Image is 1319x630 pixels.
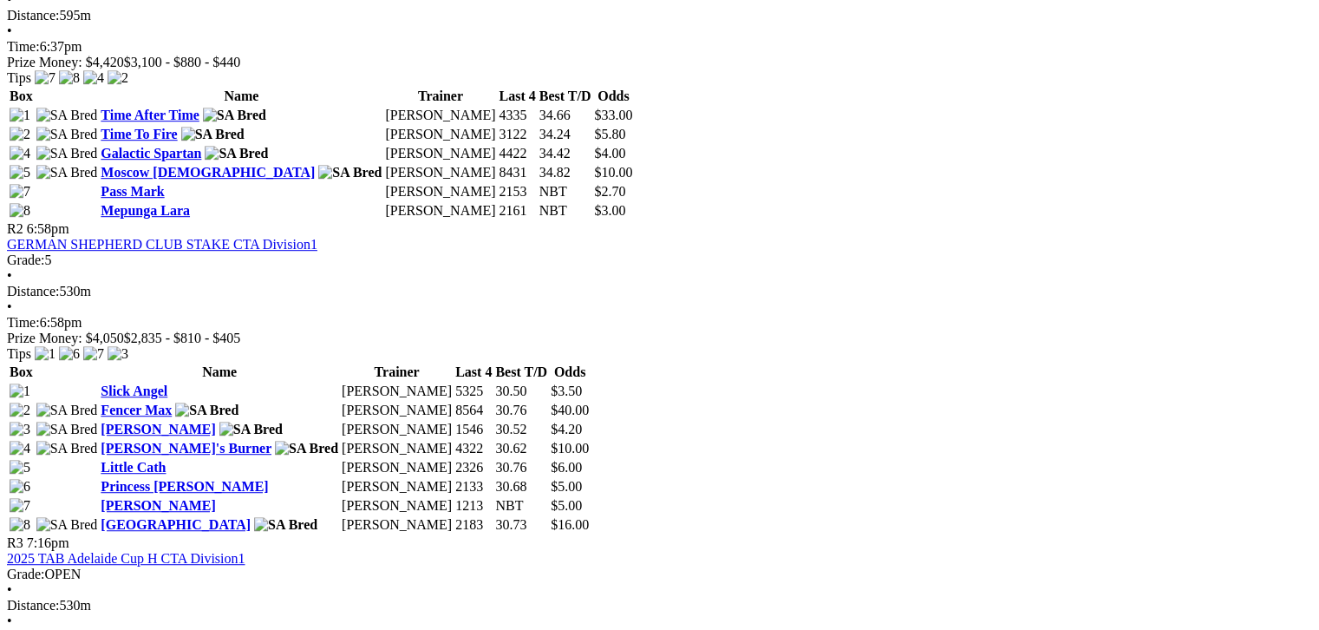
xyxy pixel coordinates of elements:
img: 4 [10,441,30,456]
th: Last 4 [498,88,536,105]
img: SA Bred [205,146,268,161]
a: 2025 TAB Adelaide Cup H CTA Division1 [7,551,245,566]
img: SA Bred [36,422,98,437]
span: Time: [7,39,40,54]
td: [PERSON_NAME] [341,516,453,534]
td: 2183 [454,516,493,534]
img: 8 [59,70,80,86]
span: • [7,299,12,314]
img: SA Bred [275,441,338,456]
img: SA Bred [181,127,245,142]
span: 6:58pm [27,221,69,236]
span: Tips [7,346,31,361]
td: [PERSON_NAME] [341,440,453,457]
a: GERMAN SHEPHERD CLUB STAKE CTA Division1 [7,237,317,252]
td: 5325 [454,383,493,400]
a: Galactic Spartan [101,146,201,161]
td: 34.82 [539,164,592,181]
img: SA Bred [36,165,98,180]
td: 8431 [498,164,536,181]
td: NBT [539,202,592,220]
span: • [7,23,12,38]
td: [PERSON_NAME] [384,126,496,143]
a: [PERSON_NAME] [101,498,215,513]
td: 3122 [498,126,536,143]
td: [PERSON_NAME] [341,402,453,419]
span: $5.00 [551,479,582,494]
span: $16.00 [551,517,589,532]
a: Mepunga Lara [101,203,190,218]
td: 4322 [454,440,493,457]
span: Box [10,89,33,103]
span: $33.00 [594,108,632,122]
a: [GEOGRAPHIC_DATA] [101,517,251,532]
th: Last 4 [454,364,493,381]
a: Time To Fire [101,127,177,141]
div: 530m [7,598,1312,614]
span: $40.00 [551,403,589,417]
img: SA Bred [175,403,238,418]
img: 1 [10,384,30,399]
a: [PERSON_NAME] [101,422,215,436]
th: Trainer [341,364,453,381]
td: 4422 [498,145,536,162]
img: 7 [10,184,30,200]
span: $5.00 [551,498,582,513]
img: SA Bred [254,517,317,533]
th: Odds [593,88,633,105]
span: • [7,268,12,283]
td: 30.73 [494,516,548,534]
img: 1 [10,108,30,123]
td: [PERSON_NAME] [384,107,496,124]
a: Princess [PERSON_NAME] [101,479,268,494]
div: 530m [7,284,1312,299]
span: $3,100 - $880 - $440 [124,55,241,69]
th: Best T/D [494,364,548,381]
img: 6 [10,479,30,495]
img: SA Bred [36,441,98,456]
img: 7 [35,70,56,86]
td: [PERSON_NAME] [341,421,453,438]
span: Distance: [7,598,59,613]
span: R3 [7,535,23,550]
div: Prize Money: $4,420 [7,55,1312,70]
img: 3 [10,422,30,437]
div: OPEN [7,567,1312,582]
th: Name [100,88,382,105]
img: SA Bred [36,108,98,123]
td: 2326 [454,459,493,476]
th: Name [100,364,339,381]
img: SA Bred [36,517,98,533]
img: 7 [83,346,104,362]
td: 1213 [454,497,493,515]
a: Slick Angel [101,384,167,398]
span: $4.20 [551,422,582,436]
img: SA Bred [36,403,98,418]
td: 30.50 [494,383,548,400]
td: [PERSON_NAME] [341,478,453,495]
td: 34.24 [539,126,592,143]
img: 4 [10,146,30,161]
img: 5 [10,165,30,180]
td: [PERSON_NAME] [341,383,453,400]
img: 2 [10,127,30,142]
td: 4335 [498,107,536,124]
span: Distance: [7,8,59,23]
span: Distance: [7,284,59,299]
a: [PERSON_NAME]'s Burner [101,441,271,456]
span: $2.70 [594,184,625,199]
img: 1 [35,346,56,362]
span: Time: [7,315,40,330]
td: [PERSON_NAME] [384,164,496,181]
img: 4 [83,70,104,86]
span: R2 [7,221,23,236]
img: 8 [10,203,30,219]
span: Grade: [7,567,45,581]
span: $6.00 [551,460,582,475]
td: 34.42 [539,145,592,162]
span: $2,835 - $810 - $405 [124,331,241,345]
img: 3 [108,346,128,362]
td: 30.76 [494,402,548,419]
td: 2161 [498,202,536,220]
a: Moscow [DEMOGRAPHIC_DATA] [101,165,315,180]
